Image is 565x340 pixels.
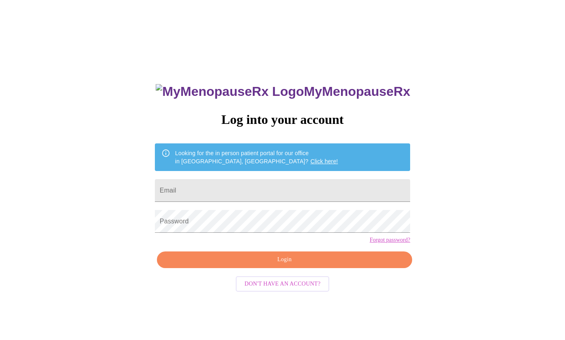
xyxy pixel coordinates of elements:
img: MyMenopauseRx Logo [156,84,304,99]
h3: Log into your account [155,112,410,127]
button: Don't have an account? [236,276,330,292]
span: Login [166,255,403,265]
a: Don't have an account? [234,280,332,287]
h3: MyMenopauseRx [156,84,410,99]
button: Login [157,251,412,268]
a: Forgot password? [369,237,410,243]
div: Looking for the in person patient portal for our office in [GEOGRAPHIC_DATA], [GEOGRAPHIC_DATA]? [175,146,338,169]
span: Don't have an account? [245,279,321,289]
a: Click here! [311,158,338,165]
